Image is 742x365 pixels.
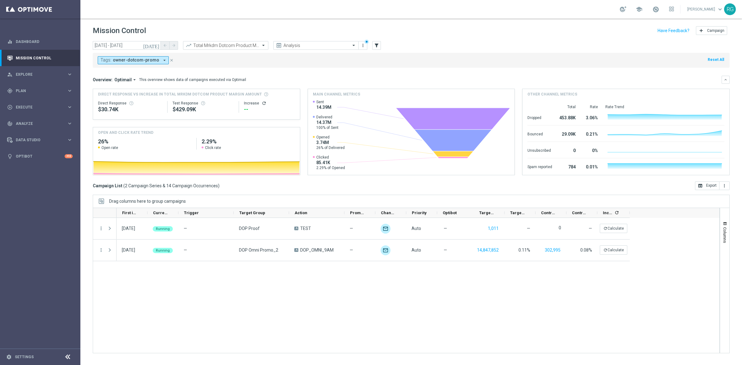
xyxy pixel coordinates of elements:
label: 0 [559,225,561,231]
i: play_circle_outline [7,104,13,110]
colored-tag: Running [153,247,173,253]
span: Targeted Customers [479,210,494,215]
span: Auto [412,248,421,253]
span: Drag columns here to group campaigns [109,199,186,204]
div: $429,090 [173,106,234,113]
div: Plan [7,88,67,94]
div: Press SPACE to select this row. [117,240,630,261]
span: — [444,247,447,253]
img: Optimail [381,245,390,255]
span: Optimail [114,77,132,83]
div: 29.09K [560,129,576,138]
i: preview [276,42,282,49]
i: add [699,28,704,33]
div: 0.21% [583,129,598,138]
div: 0 [560,145,576,155]
span: DOP Omni Promo_2 [239,247,278,253]
i: lightbulb [7,154,13,159]
i: keyboard_arrow_right [67,121,73,126]
button: open_in_browser Export [695,181,719,190]
button: Optimail arrow_drop_down [113,77,139,83]
span: Direct Response VS Increase In Total Mrkdm Dotcom Product Margin Amount [98,91,262,97]
span: DOP Proof [239,226,260,231]
div: 07 Sep 2025, Sunday [122,247,135,253]
i: person_search [7,72,13,77]
i: refresh [614,210,619,215]
span: — [184,248,187,253]
i: settings [6,354,12,360]
span: — [444,226,447,231]
button: refreshCalculate [600,245,627,255]
span: Current Status [153,210,168,215]
span: First in Range [122,210,137,215]
span: Sent [316,100,331,104]
i: [DATE] [143,43,160,48]
div: Unsubscribed [527,145,552,155]
div: play_circle_outline Execute keyboard_arrow_right [7,105,73,110]
span: — [184,226,187,231]
span: Execute [16,105,67,109]
div: Optimail [381,224,390,234]
i: keyboard_arrow_down [723,78,728,82]
span: Channel [381,210,396,215]
input: Have Feedback? [658,28,689,33]
div: 784 [560,161,576,171]
i: trending_up [185,42,192,49]
span: Running [156,248,170,253]
span: ) [218,183,220,189]
span: DOP_OMNI_9AM [300,247,334,253]
i: keyboard_arrow_right [67,71,73,77]
button: more_vert [360,42,366,49]
span: 14.39M [316,104,331,110]
span: Control Customers [541,210,556,215]
span: A [294,248,298,252]
button: lightbulb Optibot +10 [7,154,73,159]
div: 07 Sep 2025, Sunday [122,226,135,231]
i: open_in_browser [698,183,703,188]
button: [DATE] [142,41,161,50]
i: more_vert [98,247,104,253]
ng-select: Analysis [273,41,359,50]
div: 3.06% [583,112,598,122]
i: arrow_forward [172,43,176,48]
span: Trigger [184,210,199,215]
span: 2.29% of Opened [316,165,345,170]
button: more_vert [98,226,104,231]
h4: OPEN AND CLICK RATE TREND [98,130,153,135]
div: -- [244,106,295,113]
i: arrow_drop_down [132,77,137,83]
span: Priority [412,210,427,215]
span: Explore [16,73,67,76]
button: refresh [262,101,267,106]
span: Targeted Response Rate [510,210,525,215]
button: Mission Control [7,56,73,61]
button: filter_alt [372,41,381,50]
button: equalizer Dashboard [7,39,73,44]
div: There are unsaved changes [365,40,369,44]
button: person_search Explore keyboard_arrow_right [7,72,73,77]
span: 14.37M [316,120,339,125]
span: TEST [300,226,311,231]
h4: Other channel metrics [527,91,577,97]
span: Opened [316,135,345,140]
div: gps_fixed Plan keyboard_arrow_right [7,88,73,93]
i: keyboard_arrow_right [67,88,73,94]
h1: Mission Control [93,26,146,35]
button: arrow_forward [169,41,178,50]
span: Action [295,210,307,215]
div: Mission Control [7,50,73,66]
div: Rate Trend [605,104,724,109]
colored-tag: Running [153,226,173,231]
span: — [589,226,592,231]
button: close [169,57,174,64]
div: Increase [244,101,295,106]
span: Data Studio [16,138,67,142]
i: close [169,58,174,62]
span: Analyze [16,122,67,125]
input: Select date range [93,41,161,50]
div: This overview shows data of campaigns executed via Optimail [139,77,246,83]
